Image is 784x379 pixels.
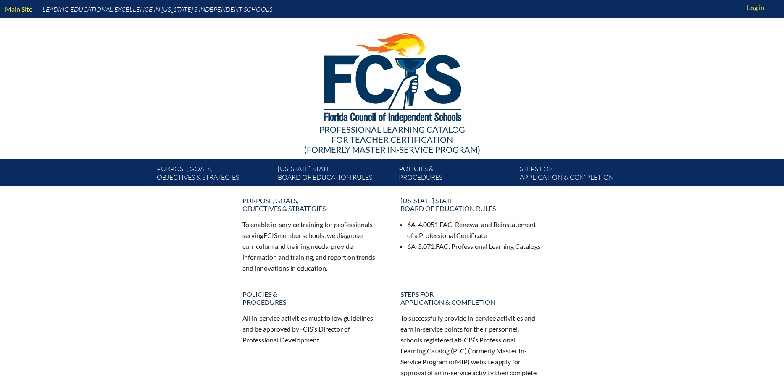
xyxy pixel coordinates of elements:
[274,163,395,186] a: [US_STATE] StateBoard of Education rules
[299,325,313,333] span: FCIS
[242,219,384,273] p: To enable in-service training for professionals serving member schools, we diagnose curriculum an...
[150,124,634,154] div: Professional Learning Catalog (formerly Master In-service Program)
[453,347,465,355] span: PLC
[395,193,547,216] a: [US_STATE] StateBoard of Education rules
[237,193,389,216] a: Purpose, goals,objectives & strategies
[237,287,389,309] a: Policies &Procedures
[455,358,468,366] span: MIP
[2,3,36,15] a: Main Site
[747,3,764,13] span: Log in
[407,219,542,241] li: 6A-4.0051, : Renewal and Reinstatement of a Professional Certificate
[242,313,384,345] p: All in-service activities must follow guidelines and be approved by ’s Director of Professional D...
[331,134,453,144] span: for Teacher Certification
[460,336,474,344] span: FCIS
[263,231,277,239] span: FCIS
[516,163,637,186] a: Steps forapplication & completion
[305,18,479,133] img: FCISlogo221.eps
[407,241,542,252] li: 6A-5.071, : Professional Learning Catalogs
[436,242,448,250] span: FAC
[395,287,547,309] a: Steps forapplication & completion
[439,220,452,228] span: FAC
[395,163,516,186] a: Policies &Procedures
[153,163,274,186] a: Purpose, goals,objectives & strategies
